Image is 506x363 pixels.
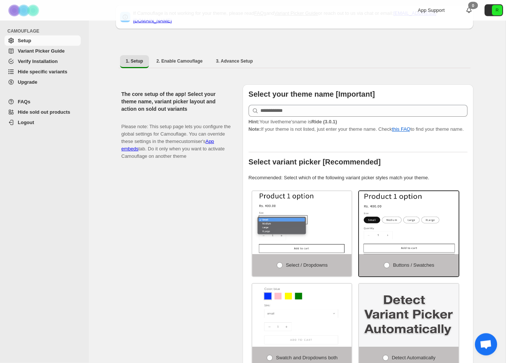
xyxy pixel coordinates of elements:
[252,284,352,347] img: Swatch and Dropdowns both
[6,0,43,21] img: Camouflage
[249,119,467,133] p: If your theme is not listed, just enter your theme name. Check to find your theme name.
[4,97,81,107] a: FAQs
[485,4,503,16] button: Avatar with initials R
[156,59,203,64] span: 2. Enable Camouflage
[475,333,497,356] a: Open chat
[18,69,67,74] span: Hide specific variants
[4,46,81,56] a: Variant Picker Guide
[4,117,81,128] a: Logout
[4,36,81,46] a: Setup
[121,116,231,160] p: Please note: This setup page lets you configure the global settings for Camouflage. You can overr...
[4,56,81,67] a: Verify Installation
[276,355,337,361] span: Swatch and Dropdowns both
[18,120,34,125] span: Logout
[468,2,478,9] div: 0
[18,59,58,64] span: Verify Installation
[249,174,467,182] p: Recommended: Select which of the following variant picker styles match your theme.
[7,28,84,34] span: CAMOUFLAGE
[492,5,502,16] span: Avatar with initials R
[126,59,143,64] span: 1. Setup
[18,109,70,115] span: Hide sold out products
[18,48,64,54] span: Variant Picker Guide
[4,107,81,117] a: Hide sold out products
[18,38,31,43] span: Setup
[249,119,337,125] span: Your live theme's name is
[392,355,436,361] span: Detect Automatically
[392,127,410,132] a: this FAQ
[286,263,328,268] span: Select / Dropdowns
[216,59,253,64] span: 3. Advance Setup
[418,7,445,13] span: App Support
[121,91,231,113] h2: The core setup of the app! Select your theme name, variant picker layout and action on sold out v...
[4,67,81,77] a: Hide specific variants
[4,77,81,87] a: Upgrade
[252,192,352,254] img: Select / Dropdowns
[249,127,261,132] strong: Note:
[393,263,434,268] span: Buttons / Swatches
[18,79,37,85] span: Upgrade
[496,8,499,13] text: R
[18,99,30,104] span: FAQs
[249,119,260,125] strong: Hint:
[359,284,459,347] img: Detect Automatically
[249,158,381,166] b: Select variant picker [Recommended]
[359,192,459,254] img: Buttons / Swatches
[249,90,375,99] b: Select your theme name [Important]
[465,7,473,14] a: 0
[311,119,337,125] strong: Ride (3.0.1)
